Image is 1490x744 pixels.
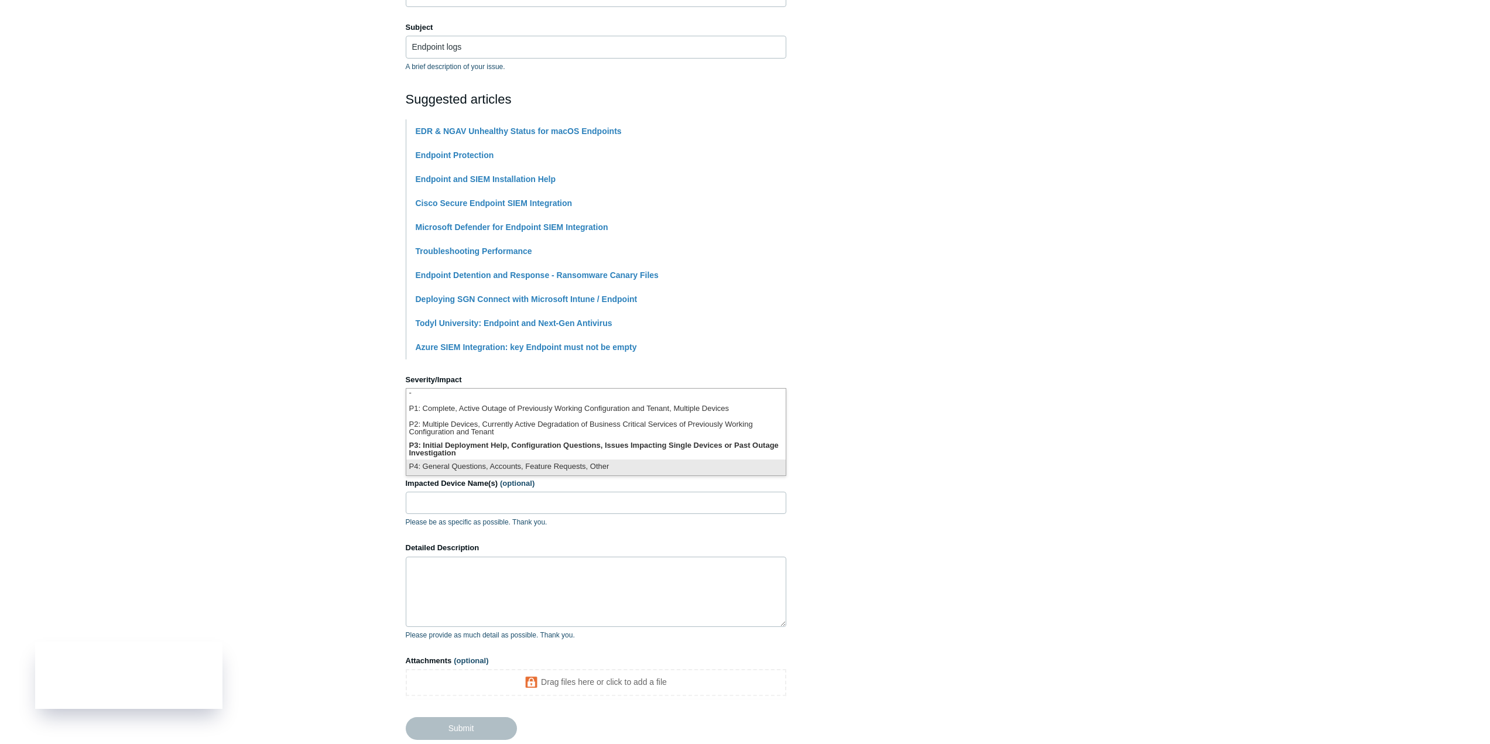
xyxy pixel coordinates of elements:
p: Please be as specific as possible. Thank you. [406,517,786,527]
h2: Suggested articles [406,90,786,109]
span: (optional) [500,479,535,488]
a: EDR & NGAV Unhealthy Status for macOS Endpoints [416,126,622,136]
li: P1: Complete, Active Outage of Previously Working Configuration and Tenant, Multiple Devices [406,402,786,417]
a: Azure SIEM Integration: key Endpoint must not be empty [416,342,637,352]
label: Attachments [406,655,786,667]
li: P3: Initial Deployment Help, Configuration Questions, Issues Impacting Single Devices or Past Out... [406,438,786,460]
a: Endpoint Protection [416,150,494,160]
a: Troubleshooting Performance [416,246,532,256]
span: (optional) [454,656,488,665]
a: Endpoint Detention and Response - Ransomware Canary Files [416,270,659,280]
input: Submit [406,717,517,739]
label: Impacted Device Name(s) [406,478,786,489]
p: Please provide as much detail as possible. Thank you. [406,630,786,640]
a: Todyl University: Endpoint and Next-Gen Antivirus [416,318,612,328]
iframe: Todyl Status [35,642,222,709]
label: Severity/Impact [406,374,786,386]
li: P2: Multiple Devices, Currently Active Degradation of Business Critical Services of Previously Wo... [406,417,786,438]
li: - [406,386,786,402]
li: P4: General Questions, Accounts, Feature Requests, Other [406,460,786,475]
label: Subject [406,22,786,33]
label: Detailed Description [406,542,786,554]
a: Microsoft Defender for Endpoint SIEM Integration [416,222,608,232]
a: Endpoint and SIEM Installation Help [416,174,556,184]
a: Cisco Secure Endpoint SIEM Integration [416,198,573,208]
a: Deploying SGN Connect with Microsoft Intune / Endpoint [416,294,638,304]
p: A brief description of your issue. [406,61,786,72]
